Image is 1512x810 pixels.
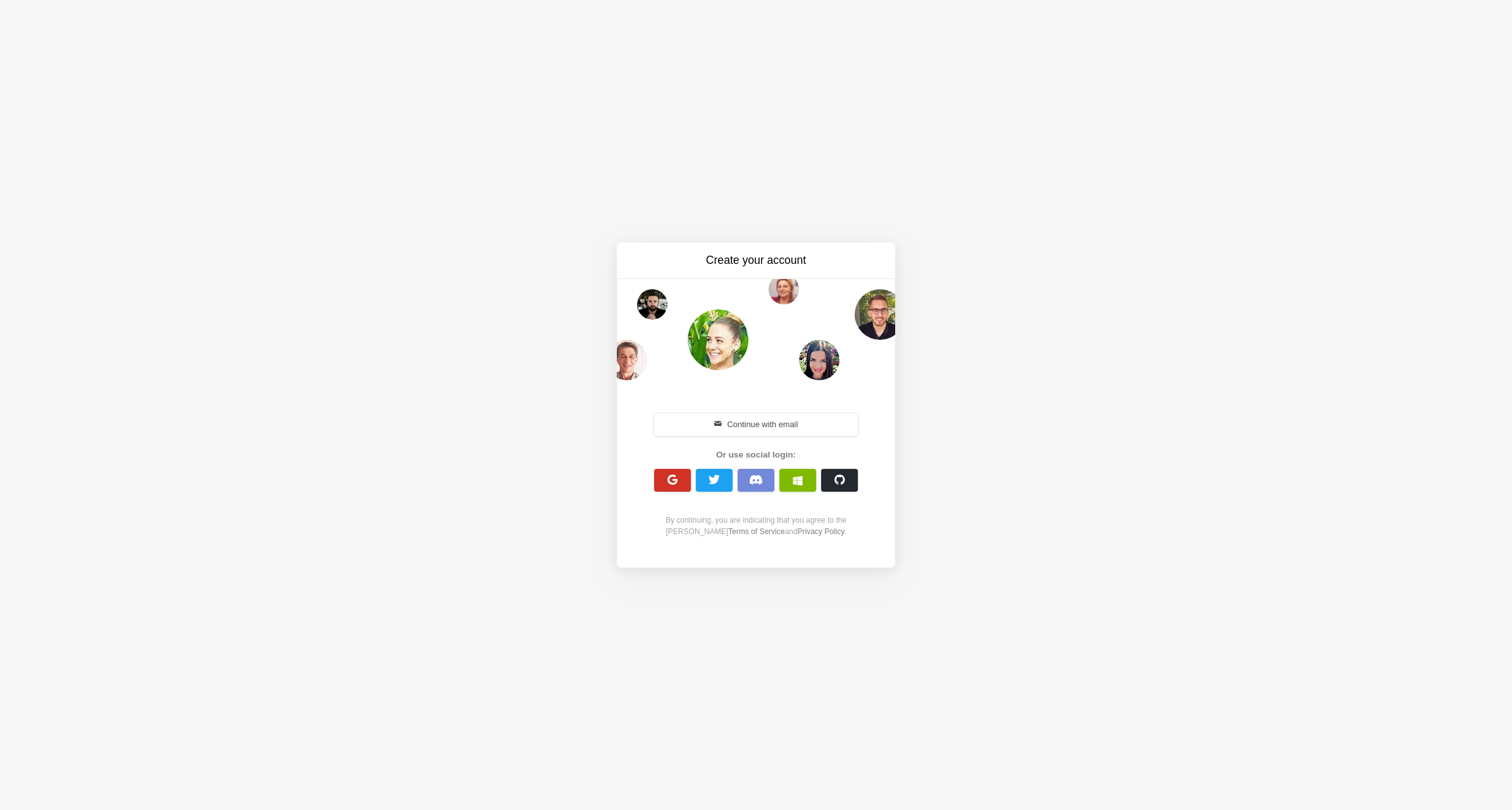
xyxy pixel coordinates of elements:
button: Continue with email [654,413,858,436]
a: Terms of Service [728,527,784,536]
div: By continuing, you are indicating that you agree to the [PERSON_NAME] and . [647,514,865,537]
a: Privacy Policy [797,527,844,536]
h3: Create your account [650,252,862,268]
div: Or use social login: [647,449,865,461]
